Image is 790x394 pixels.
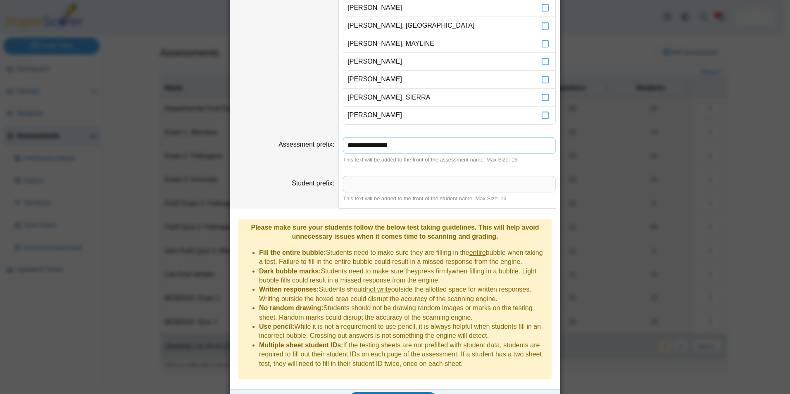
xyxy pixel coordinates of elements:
[259,268,321,275] b: Dark bubble marks:
[251,224,539,240] b: Please make sure your students follow the below test taking guidelines. This will help avoid unne...
[343,195,556,202] div: This text will be added to the front of the student name. Max Size: 16
[259,249,326,256] b: Fill the entire bubble:
[343,156,556,164] div: This text will be added to the front of the assessment name. Max Size: 16
[259,286,319,293] b: Written responses:
[366,286,391,293] u: not write
[343,53,535,71] td: [PERSON_NAME]
[292,180,334,187] label: Student prefix
[343,89,535,107] td: [PERSON_NAME], SIERRA
[259,304,547,322] li: Students should not be drawing random images or marks on the testing sheet. Random marks could di...
[469,249,486,256] u: entire
[343,17,535,35] td: [PERSON_NAME], [GEOGRAPHIC_DATA]
[259,322,547,341] li: While it is not a requirement to use pencil, it is always helpful when students fill in an incorr...
[343,71,535,88] td: [PERSON_NAME]
[259,342,343,349] b: Multiple sheet student IDs:
[259,304,324,311] b: No random drawing:
[259,248,547,267] li: Students need to make sure they are filling in the bubble when taking a test. Failure to fill in ...
[343,107,535,124] td: [PERSON_NAME]
[418,268,452,275] u: press firmly
[343,35,535,53] td: [PERSON_NAME], MAYLINE
[259,341,547,368] li: If the testing sheets are not prefilled with student data, students are required to fill out thei...
[259,285,547,304] li: Students should outside the allotted space for written responses. Writing outside the boxed area ...
[259,267,547,285] li: Students need to make sure they when filling in a bubble. Light bubble fills could result in a mi...
[278,141,334,148] label: Assessment prefix
[259,323,294,330] b: Use pencil:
